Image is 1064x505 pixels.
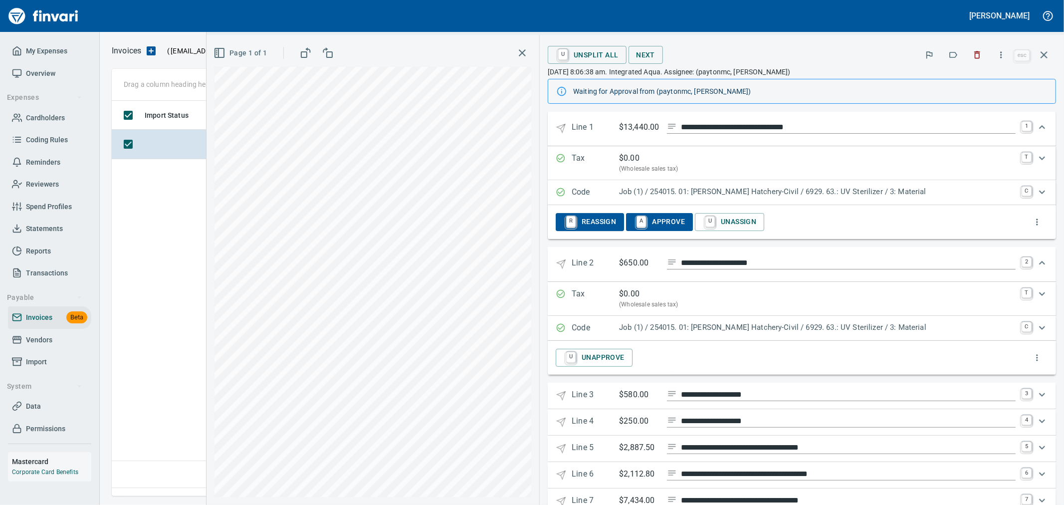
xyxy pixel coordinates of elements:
button: Discard [966,44,988,66]
span: Next [637,49,655,61]
span: Reviewers [26,178,59,191]
a: Spend Profiles [8,196,91,218]
a: Import [8,351,91,373]
a: 7 [1022,495,1032,505]
span: Import [26,356,47,368]
span: Invoices [26,311,52,324]
a: C [1022,186,1032,196]
a: Reports [8,240,91,262]
a: U [558,49,568,60]
button: Expenses [3,88,86,107]
div: Expand [548,111,1056,146]
button: RReassign [556,213,624,231]
div: Expand [548,282,1056,316]
h5: [PERSON_NAME] [970,10,1030,21]
a: 1 [1022,121,1032,131]
div: Expand [548,462,1056,489]
a: Cardholders [8,107,91,129]
span: System [7,380,82,393]
p: Job (1) / 254015. 01: [PERSON_NAME] Hatchery-Civil / 6929. 63.: UV Sterilizer / 3: Material [619,322,1016,333]
span: Close invoice [1012,43,1056,67]
button: Flag [918,44,940,66]
p: $ 0.00 [619,288,639,300]
p: Line 1 [572,121,619,136]
span: Spend Profiles [26,201,72,213]
p: Tax [572,152,619,174]
p: Line 3 [572,389,619,403]
div: Expand [548,180,1056,205]
a: My Expenses [8,40,91,62]
div: Expand [548,205,1056,239]
span: Overview [26,67,55,80]
p: Drag a column heading here to group the table [124,79,270,89]
a: Permissions [8,418,91,440]
span: [EMAIL_ADDRESS][DOMAIN_NAME] [170,46,284,56]
p: Line 6 [572,468,619,483]
span: Import Status [145,109,202,121]
span: Coding Rules [26,134,68,146]
p: Code [572,186,619,199]
div: Expand [548,409,1056,436]
button: AApprove [626,213,693,231]
a: 3 [1022,389,1032,399]
div: Waiting for Approval from (paytonmc, [PERSON_NAME]) [573,82,1048,100]
p: Job (1) / 254015. 01: [PERSON_NAME] Hatchery-Civil / 6929. 63.: UV Sterilizer / 3: Material [619,186,1016,198]
a: Coding Rules [8,129,91,151]
p: Tax [572,288,619,310]
span: Statements [26,223,63,235]
a: T [1022,152,1032,162]
p: $ 0.00 [619,152,639,164]
p: Line 4 [572,415,619,430]
p: $580.00 [619,389,659,401]
button: More [990,44,1012,66]
button: Payable [3,288,86,307]
button: [PERSON_NAME] [967,8,1032,23]
a: Reminders [8,151,91,174]
div: Expand [548,436,1056,462]
p: Invoices [112,45,141,57]
span: Beta [66,312,87,323]
span: Permissions [26,423,65,435]
span: Unapprove [564,349,625,366]
a: U [705,216,715,227]
div: Expand [548,341,1056,375]
button: UUnsplit All [548,46,626,64]
span: Page 1 of 1 [215,47,267,59]
span: Approve [634,214,685,231]
p: Line 2 [572,257,619,271]
a: 4 [1022,415,1032,425]
a: Overview [8,62,91,85]
span: Reassign [564,214,616,231]
div: Expand [548,316,1056,341]
span: Reports [26,245,51,257]
span: Payable [7,291,82,304]
p: (Wholesale sales tax) [619,164,1016,174]
a: A [637,216,646,227]
button: UUnassign [695,213,764,231]
a: 6 [1022,468,1032,478]
p: $250.00 [619,415,659,428]
span: Reminders [26,156,60,169]
p: ( ) [161,46,287,56]
span: My Expenses [26,45,67,57]
button: Labels [942,44,964,66]
p: [DATE] 8:06:38 am. Integrated Aqua. Assignee: (paytonmc, [PERSON_NAME]) [548,67,1056,77]
a: InvoicesBeta [8,306,91,329]
span: Unsplit All [556,46,618,63]
button: Page 1 of 1 [212,44,271,62]
a: Corporate Card Benefits [12,469,78,476]
div: Expand [548,383,1056,409]
a: Transactions [8,262,91,284]
a: 2 [1022,257,1032,267]
a: esc [1015,50,1030,61]
a: Data [8,395,91,418]
span: Import Status [145,109,189,121]
p: $2,112.80 [619,468,659,481]
span: Unassign [703,214,756,231]
span: Vendors [26,334,52,346]
button: Next [629,46,663,64]
button: More [1026,347,1048,369]
p: Code [572,322,619,335]
img: Finvari [6,4,81,28]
